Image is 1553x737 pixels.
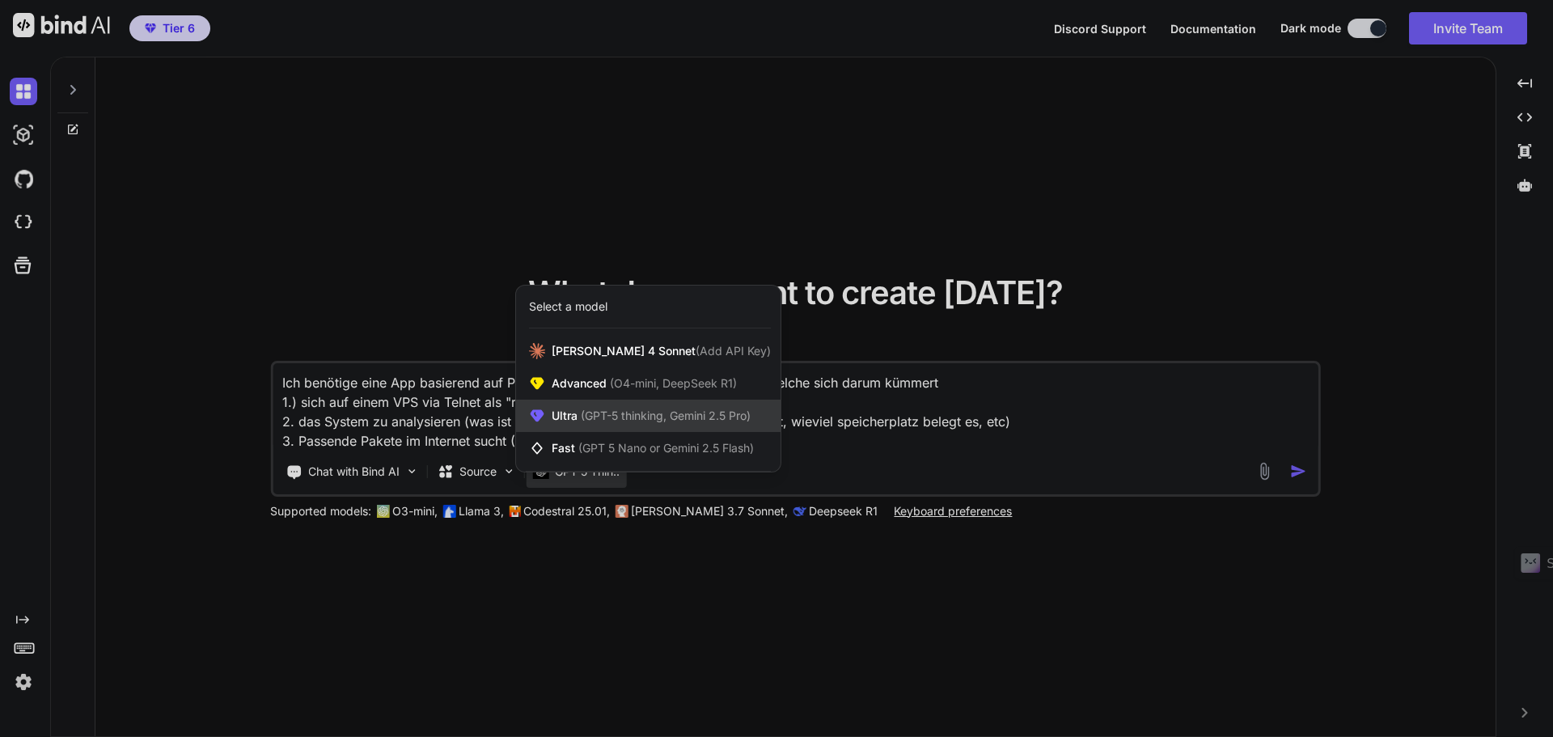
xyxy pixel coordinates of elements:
span: (GPT 5 Nano or Gemini 2.5 Flash) [578,441,754,455]
span: (GPT-5 thinking, Gemini 2.5 Pro) [578,409,751,422]
div: Select a model [529,299,607,315]
span: [PERSON_NAME] 4 Sonnet [552,343,771,359]
span: Advanced [552,375,737,392]
span: Ultra [552,408,751,424]
span: (Add API Key) [696,344,771,358]
span: Fast [552,440,754,456]
span: (O4-mini, DeepSeek R1) [607,376,737,390]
